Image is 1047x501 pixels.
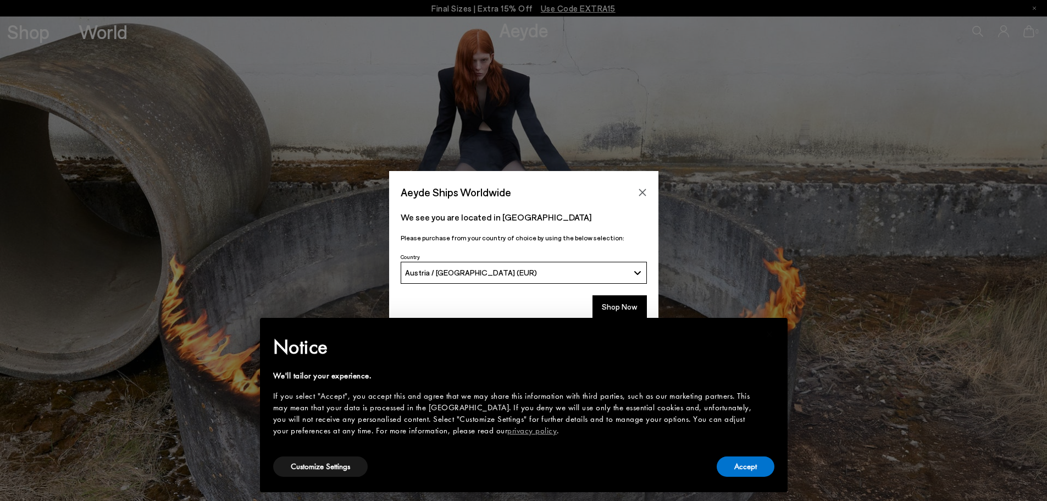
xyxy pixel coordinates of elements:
[507,425,557,436] a: privacy policy
[405,268,537,277] span: Austria / [GEOGRAPHIC_DATA] (EUR)
[717,456,774,477] button: Accept
[273,456,368,477] button: Customize Settings
[757,321,783,348] button: Close this notice
[401,211,647,224] p: We see you are located in [GEOGRAPHIC_DATA]
[273,333,757,361] h2: Notice
[273,390,757,437] div: If you select "Accept", you accept this and agree that we may share this information with third p...
[766,326,773,343] span: ×
[634,184,651,201] button: Close
[401,233,647,243] p: Please purchase from your country of choice by using the below selection:
[592,295,647,318] button: Shop Now
[273,370,757,382] div: We'll tailor your experience.
[401,183,511,202] span: Aeyde Ships Worldwide
[401,254,420,260] span: Country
